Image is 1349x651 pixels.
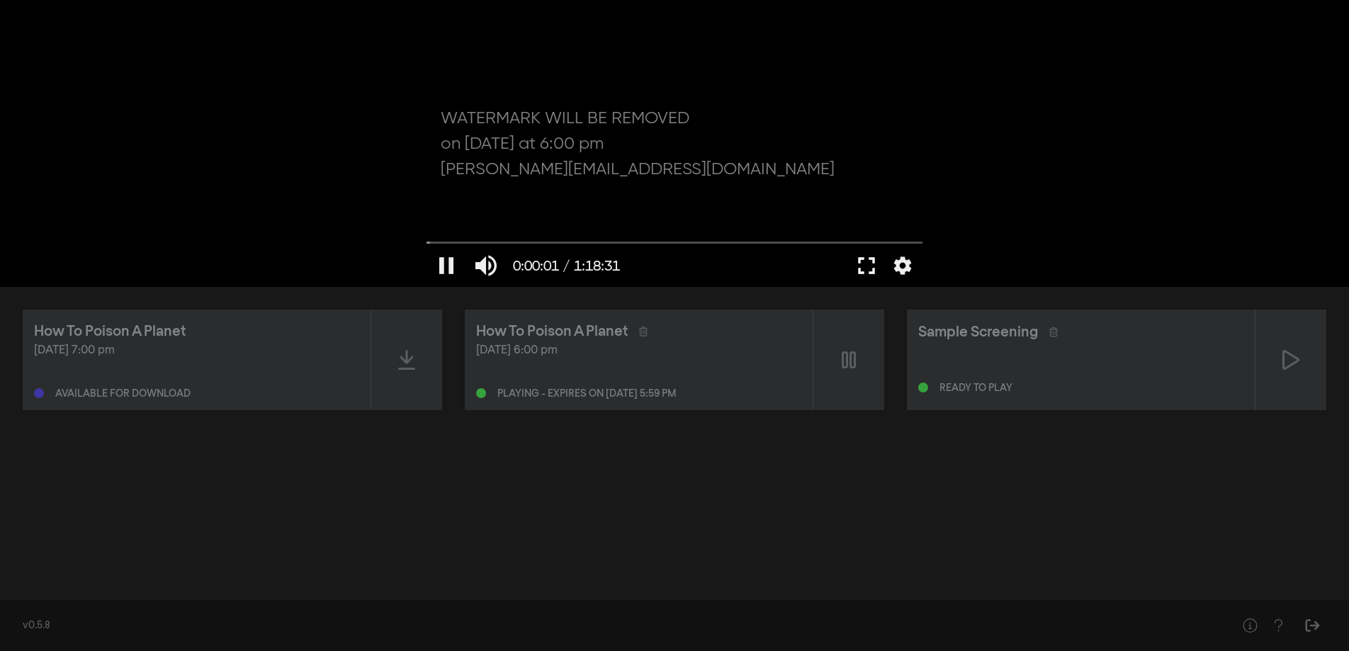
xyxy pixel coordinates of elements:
[497,389,676,399] div: Playing - expires on [DATE] 5:59 pm
[476,342,801,359] div: [DATE] 6:00 pm
[1298,611,1326,640] button: Sign Out
[1264,611,1292,640] button: Help
[939,383,1012,393] div: Ready to play
[847,244,886,287] button: Full screen
[886,244,919,287] button: More settings
[427,244,466,287] button: Pause
[1236,611,1264,640] button: Help
[918,322,1038,343] div: Sample Screening
[55,389,191,399] div: Available for download
[34,342,359,359] div: [DATE] 7:00 pm
[23,618,1207,633] div: v0.5.8
[506,244,627,287] button: 0:00:01 / 1:18:31
[466,244,506,287] button: Mute
[34,321,186,342] div: How To Poison A Planet
[476,321,628,342] div: How To Poison A Planet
